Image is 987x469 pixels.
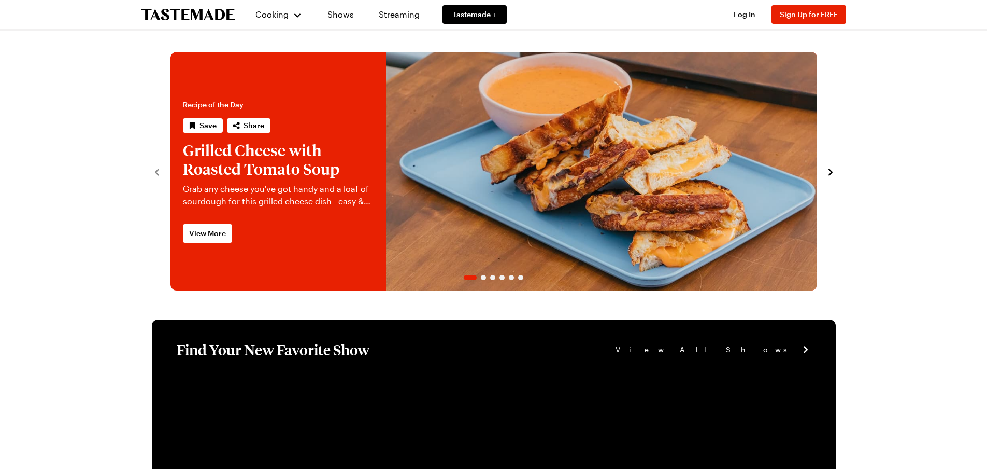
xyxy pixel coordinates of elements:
a: View More [183,224,232,243]
span: Go to slide 4 [499,275,505,280]
a: To Tastemade Home Page [141,9,235,21]
span: View More [189,228,226,239]
span: Cooking [255,9,289,19]
span: View All Shows [616,344,798,355]
div: 1 / 6 [170,52,817,291]
span: Tastemade + [453,9,496,20]
span: Share [244,120,264,131]
button: Log In [724,9,765,20]
button: Save recipe [183,118,223,133]
span: Sign Up for FREE [780,10,838,19]
span: Go to slide 5 [509,275,514,280]
button: Share [227,118,270,133]
button: Sign Up for FREE [771,5,846,24]
h1: Find Your New Favorite Show [177,340,369,359]
a: View full content for [object Object] [613,375,754,384]
span: Log In [734,10,755,19]
span: Go to slide 3 [490,275,495,280]
span: Go to slide 1 [464,275,477,280]
button: navigate to previous item [152,165,162,177]
a: View full content for [object Object] [177,375,318,384]
span: Go to slide 6 [518,275,523,280]
span: Save [199,120,217,131]
a: View All Shows [616,344,811,355]
a: View full content for [object Object] [395,375,536,384]
button: navigate to next item [825,165,836,177]
a: Tastemade + [442,5,507,24]
span: Go to slide 2 [481,275,486,280]
button: Cooking [255,2,303,27]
